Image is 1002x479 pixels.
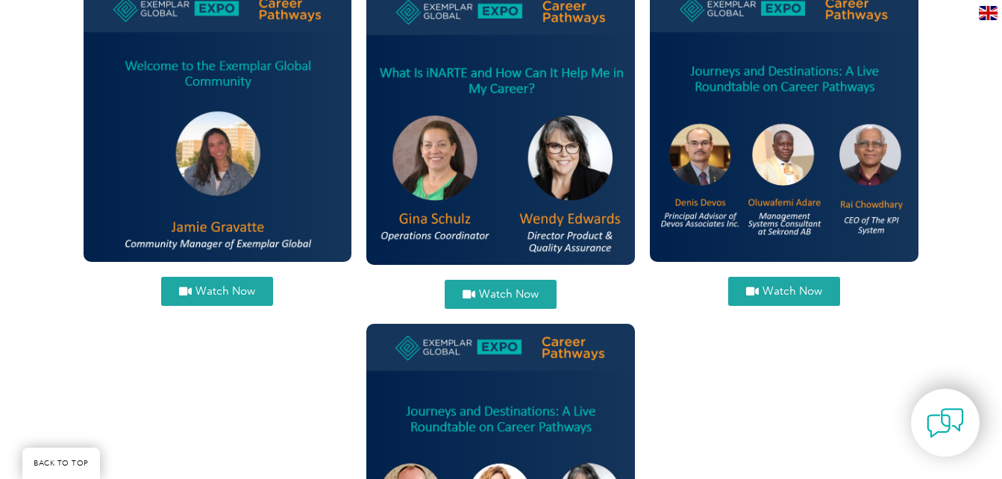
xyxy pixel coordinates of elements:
a: BACK TO TOP [22,448,100,479]
a: Watch Now [728,277,840,306]
a: Watch Now [161,277,273,306]
a: Watch Now [445,280,557,309]
span: Watch Now [763,286,822,297]
span: Watch Now [195,286,255,297]
img: contact-chat.png [927,404,964,442]
span: Watch Now [479,289,539,300]
img: en [979,6,998,20]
